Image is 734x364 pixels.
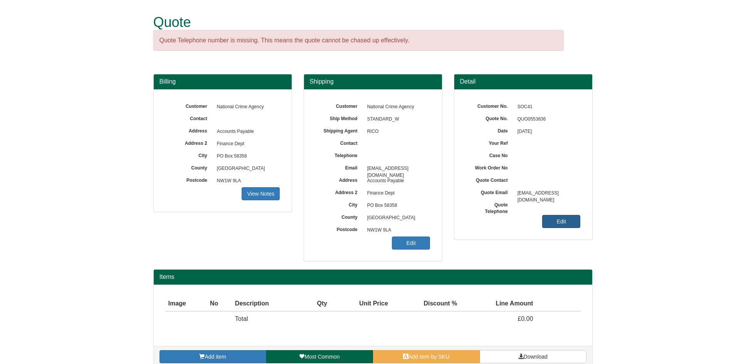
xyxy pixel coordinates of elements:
span: [GEOGRAPHIC_DATA] [363,212,430,224]
label: Address 2 [316,187,363,196]
span: [GEOGRAPHIC_DATA] [213,163,280,175]
span: Add item by SKU [408,354,450,360]
label: Your Ref [466,138,514,147]
label: Postcode [165,175,213,184]
label: Telephone [316,150,363,159]
label: County [165,163,213,171]
span: Accounts Payable [363,175,430,187]
label: Shipping Agent [316,126,363,134]
label: Date [466,126,514,134]
th: Discount % [391,296,460,312]
span: NW1W 9LA [213,175,280,187]
span: Finance Dept [213,138,280,150]
span: STANDARD_W [363,113,430,126]
span: [EMAIL_ADDRESS][DOMAIN_NAME] [514,187,581,200]
label: City [316,200,363,208]
label: Address 2 [165,138,213,147]
th: Qty [302,296,330,312]
label: City [165,150,213,159]
a: View Notes [242,187,280,200]
th: Line Amount [460,296,536,312]
th: Image [165,296,207,312]
span: [DATE] [514,126,581,138]
h1: Quote [153,15,564,30]
label: Address [165,126,213,134]
span: RICO [363,126,430,138]
label: Quote Email [466,187,514,196]
label: Case No [466,150,514,159]
span: QUO0553836 [514,113,581,126]
span: [EMAIL_ADDRESS][DOMAIN_NAME] [363,163,430,175]
span: Download [524,354,548,360]
span: PO Box 58358 [213,150,280,163]
span: NW1W 9LA [363,224,430,237]
label: Email [316,163,363,171]
span: £0.00 [518,315,533,322]
label: Customer No. [466,101,514,110]
label: Address [316,175,363,184]
span: Accounts Payable [213,126,280,138]
h3: Shipping [310,78,436,85]
label: Quote Telephone [466,200,514,215]
label: Contact [316,138,363,147]
th: Description [232,296,302,312]
a: Download [480,350,586,363]
label: Customer [316,101,363,110]
label: County [316,212,363,221]
h3: Billing [160,78,286,85]
span: Finance Dept [363,187,430,200]
td: Total [232,311,302,327]
label: Quote Contact [466,175,514,184]
span: National Crime Agency [363,101,430,113]
label: Customer [165,101,213,110]
span: SOC41 [514,101,581,113]
span: PO Box 58358 [363,200,430,212]
label: Postcode [316,224,363,233]
th: No [207,296,232,312]
span: Add item [205,354,226,360]
span: Most Common [304,354,339,360]
label: Contact [165,113,213,122]
span: National Crime Agency [213,101,280,113]
a: Edit [542,215,580,228]
a: Edit [392,237,430,250]
h2: Items [160,273,586,280]
label: Quote No. [466,113,514,122]
div: Quote Telephone number is missing. This means the quote cannot be chased up effectively. [153,30,564,51]
th: Unit Price [330,296,391,312]
label: Ship Method [316,113,363,122]
h3: Detail [460,78,586,85]
label: Work Order No [466,163,514,171]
